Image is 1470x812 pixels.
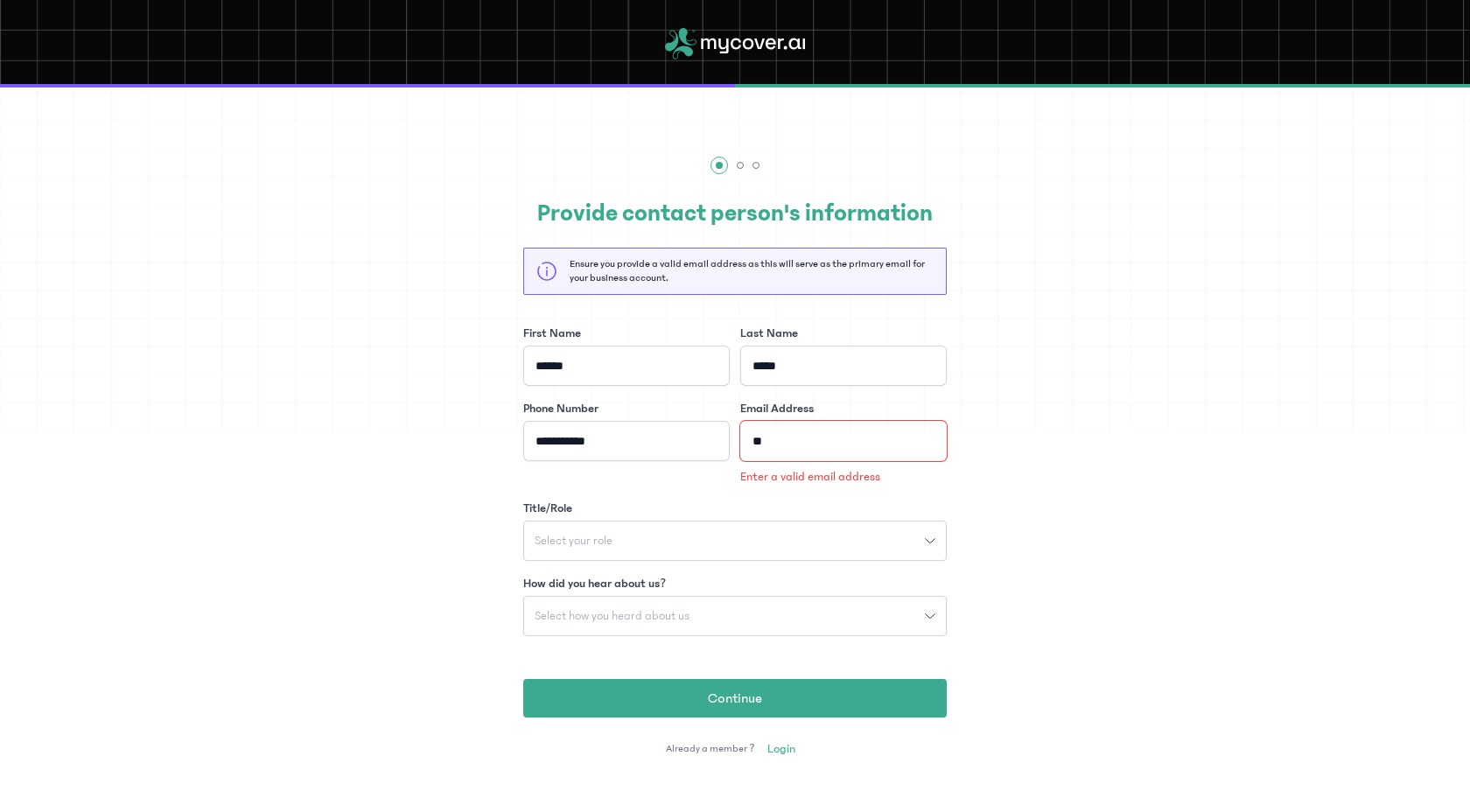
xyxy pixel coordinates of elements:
[523,521,947,561] button: Select your role
[523,596,947,636] button: Select how you heard about us
[523,400,598,417] label: Phone Number
[759,735,804,763] a: Login
[666,742,754,756] span: Already a member ?
[570,257,934,285] p: Ensure you provide a valid email address as this will serve as the primary email for your busines...
[524,610,700,622] span: Select how you heard about us
[740,325,798,342] label: Last Name
[740,468,947,486] p: Enter a valid email address
[523,575,666,592] label: How did you hear about us?
[523,679,947,717] button: Continue
[708,688,762,709] span: Continue
[740,400,814,417] label: Email Address
[523,325,581,342] label: First Name
[523,500,572,517] label: Title/Role
[767,740,795,758] span: Login
[524,535,623,547] span: Select your role
[523,195,947,232] h2: Provide contact person's information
